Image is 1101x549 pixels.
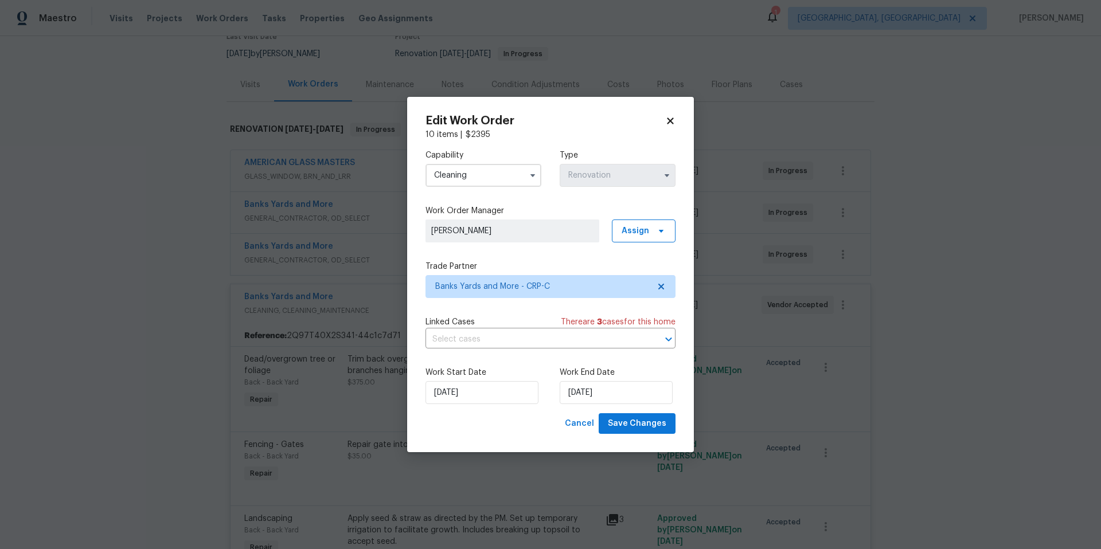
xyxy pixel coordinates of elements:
[661,331,677,347] button: Open
[425,381,538,404] input: M/D/YYYY
[425,205,676,217] label: Work Order Manager
[565,417,594,431] span: Cancel
[526,168,540,182] button: Show options
[560,413,599,434] button: Cancel
[425,129,676,140] div: 10 items |
[425,367,541,378] label: Work Start Date
[560,164,676,187] input: Select...
[425,316,475,328] span: Linked Cases
[466,131,490,139] span: $ 2395
[560,367,676,378] label: Work End Date
[561,316,676,328] span: There are case s for this home
[431,225,594,237] span: [PERSON_NAME]
[660,168,674,182] button: Show options
[608,417,666,431] span: Save Changes
[425,331,643,348] input: Select cases
[435,281,649,292] span: Banks Yards and More - CRP-C
[425,115,665,127] h2: Edit Work Order
[597,318,602,326] span: 3
[560,150,676,161] label: Type
[560,381,673,404] input: M/D/YYYY
[622,225,649,237] span: Assign
[425,261,676,272] label: Trade Partner
[599,413,676,434] button: Save Changes
[425,164,541,187] input: Select...
[425,150,541,161] label: Capability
